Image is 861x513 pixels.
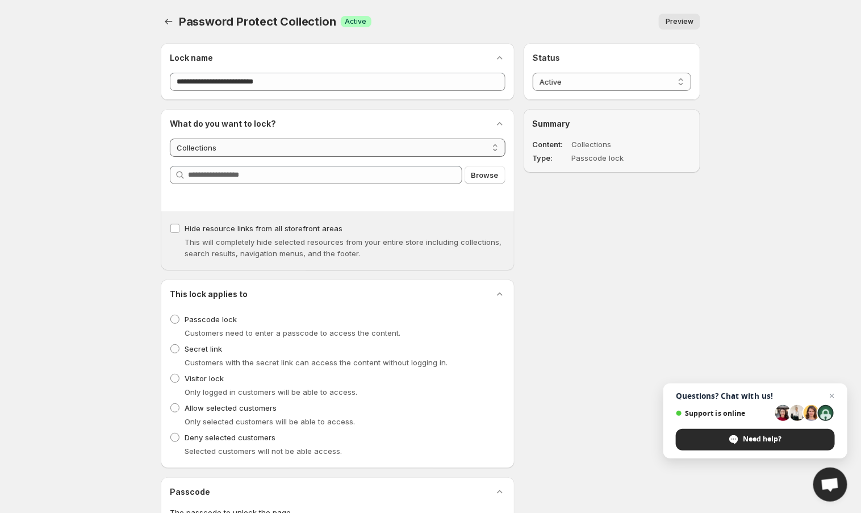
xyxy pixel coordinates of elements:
span: Allow selected customers [185,403,277,412]
h2: What do you want to lock? [170,118,276,130]
span: Customers with the secret link can access the content without logging in. [185,358,448,367]
div: Need help? [676,429,835,451]
dt: Type : [533,152,569,164]
button: Browse [465,166,505,184]
span: Only selected customers will be able to access. [185,417,355,426]
span: Preview [666,17,693,26]
span: Selected customers will not be able access. [185,447,342,456]
span: Passcode lock [185,315,237,324]
span: Support is online [676,409,771,418]
span: Visitor lock [185,374,224,383]
h2: This lock applies to [170,289,248,300]
span: Close chat [825,389,839,403]
div: Open chat [813,468,847,502]
dt: Content : [533,139,569,150]
button: Back [161,14,177,30]
button: Preview [659,14,700,30]
span: Customers need to enter a passcode to access the content. [185,328,400,337]
h2: Lock name [170,52,213,64]
h2: Status [533,52,691,64]
h2: Passcode [170,486,210,498]
span: Hide resource links from all storefront areas [185,224,342,233]
dd: Collections [571,139,659,150]
span: Need help? [743,434,782,444]
span: Browse [471,169,499,181]
dd: Passcode lock [571,152,659,164]
span: Deny selected customers [185,433,275,442]
span: Password Protect Collection [179,15,336,28]
span: Secret link [185,344,222,353]
span: Questions? Chat with us! [676,391,835,401]
span: Only logged in customers will be able to access. [185,387,357,397]
span: Active [345,17,367,26]
span: This will completely hide selected resources from your entire store including collections, search... [185,237,501,258]
h2: Summary [533,118,691,130]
